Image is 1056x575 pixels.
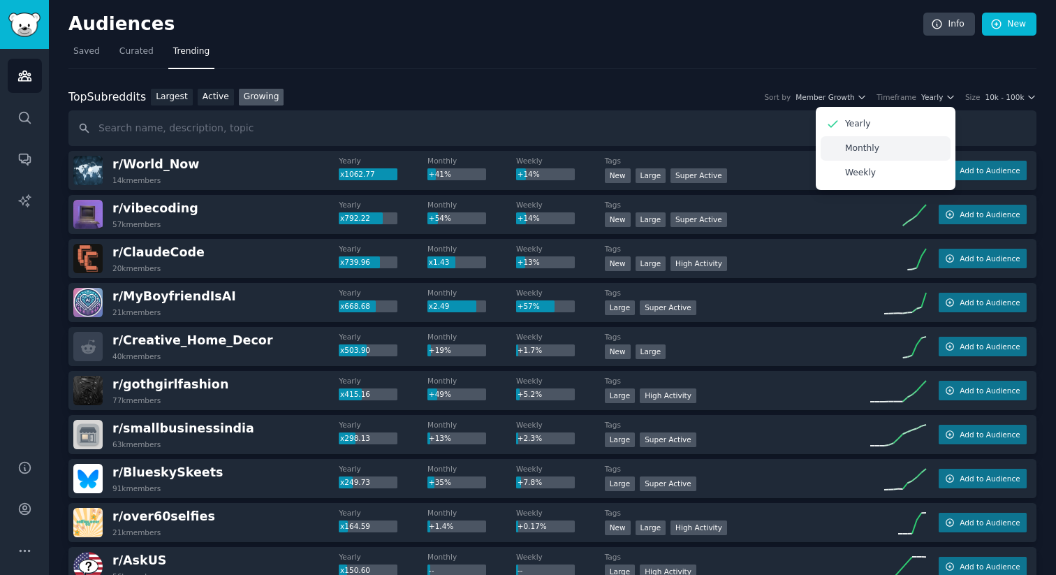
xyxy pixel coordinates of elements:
span: r/ BlueskySkeets [112,465,223,479]
div: 21k members [112,307,161,317]
dt: Yearly [339,420,427,430]
div: High Activity [640,388,696,403]
span: +19% [429,346,451,354]
div: Large [636,344,666,359]
dt: Weekly [516,156,605,166]
button: Yearly [921,92,955,102]
div: Large [605,476,636,491]
dt: Monthly [427,200,516,210]
dt: Yearly [339,552,427,562]
span: +14% [518,214,540,222]
div: Large [636,521,666,535]
span: r/ gothgirlfashion [112,377,228,391]
a: Active [198,89,234,106]
dt: Weekly [516,288,605,298]
span: x150.60 [340,566,370,574]
span: r/ World_Now [112,157,199,171]
div: 91k members [112,483,161,493]
img: gothgirlfashion [73,376,103,405]
a: Saved [68,41,105,69]
span: r/ MyBoyfriendIsAI [112,289,236,303]
span: -- [429,566,434,574]
span: r/ over60selfies [112,509,215,523]
div: Sort by [764,92,791,102]
dt: Monthly [427,552,516,562]
dt: Weekly [516,508,605,518]
a: Growing [239,89,284,106]
a: Curated [115,41,159,69]
dt: Weekly [516,332,605,342]
span: +5.2% [518,390,542,398]
dt: Monthly [427,508,516,518]
span: x792.22 [340,214,370,222]
div: Size [965,92,981,102]
span: +0.17% [518,522,547,530]
div: New [605,344,631,359]
div: New [605,212,631,227]
div: New [605,521,631,535]
div: Timeframe [877,92,916,102]
button: 10k - 100k [985,92,1036,102]
span: +1.7% [518,346,542,354]
span: Add to Audience [960,342,1020,351]
dt: Tags [605,244,870,254]
span: Yearly [921,92,943,102]
button: Add to Audience [939,337,1027,356]
div: New [605,256,631,271]
a: New [982,13,1036,36]
span: x1.43 [429,258,450,266]
span: Add to Audience [960,298,1020,307]
div: Super Active [670,212,727,227]
div: Large [605,432,636,447]
div: Large [636,256,666,271]
span: Add to Audience [960,562,1020,572]
img: MyBoyfriendIsAI [73,288,103,317]
dt: Yearly [339,376,427,386]
img: vibecoding [73,200,103,229]
span: r/ ClaudeCode [112,245,205,259]
div: Large [605,300,636,315]
span: +2.3% [518,434,542,442]
span: x249.73 [340,478,370,486]
dt: Weekly [516,376,605,386]
dt: Weekly [516,552,605,562]
dt: Weekly [516,464,605,474]
a: Info [923,13,975,36]
input: Search name, description, topic [68,110,1036,146]
span: Add to Audience [960,166,1020,175]
dt: Monthly [427,332,516,342]
button: Add to Audience [939,161,1027,180]
span: +14% [518,170,540,178]
img: ClaudeCode [73,244,103,273]
dt: Monthly [427,464,516,474]
dt: Weekly [516,244,605,254]
span: Add to Audience [960,386,1020,395]
dt: Tags [605,156,870,166]
dt: Monthly [427,156,516,166]
div: 14k members [112,175,161,185]
img: BlueskySkeets [73,464,103,493]
dt: Yearly [339,288,427,298]
div: Super Active [640,300,696,315]
div: Super Active [670,168,727,183]
dt: Tags [605,552,870,562]
span: Add to Audience [960,518,1020,527]
button: Add to Audience [939,249,1027,268]
img: over60selfies [73,508,103,537]
span: Trending [173,45,210,58]
button: Add to Audience [939,381,1027,400]
dt: Tags [605,464,870,474]
div: Large [636,168,666,183]
div: 40k members [112,351,161,361]
span: x1062.77 [340,170,375,178]
dt: Yearly [339,464,427,474]
p: Yearly [845,118,871,131]
dt: Monthly [427,420,516,430]
span: +13% [518,258,540,266]
span: Add to Audience [960,430,1020,439]
dt: Weekly [516,420,605,430]
dt: Yearly [339,244,427,254]
span: x739.96 [340,258,370,266]
button: Add to Audience [939,513,1027,532]
span: x668.68 [340,302,370,310]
